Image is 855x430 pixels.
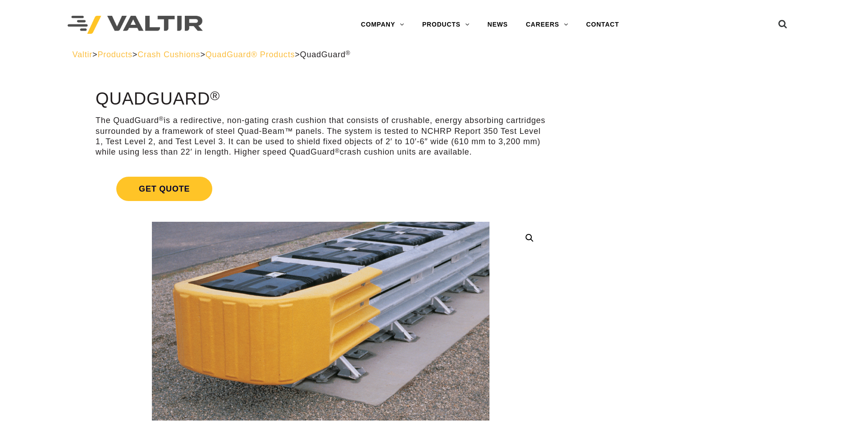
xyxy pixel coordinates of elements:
p: The QuadGuard is a redirective, non-gating crash cushion that consists of crushable, energy absor... [96,115,546,158]
a: Crash Cushions [137,50,200,59]
sup: ® [335,147,340,154]
a: NEWS [479,16,517,34]
span: QuadGuard [300,50,351,59]
h1: QuadGuard [96,90,546,109]
a: COMPANY [352,16,413,34]
sup: ® [159,115,164,122]
a: QuadGuard® Products [206,50,295,59]
a: CAREERS [517,16,577,34]
a: PRODUCTS [413,16,479,34]
sup: ® [210,88,220,103]
a: CONTACT [577,16,628,34]
a: Valtir [73,50,92,59]
sup: ® [346,50,351,56]
a: Get Quote [96,166,546,212]
div: > > > > [73,50,783,60]
img: Valtir [68,16,203,34]
span: Get Quote [116,177,212,201]
a: Products [97,50,132,59]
